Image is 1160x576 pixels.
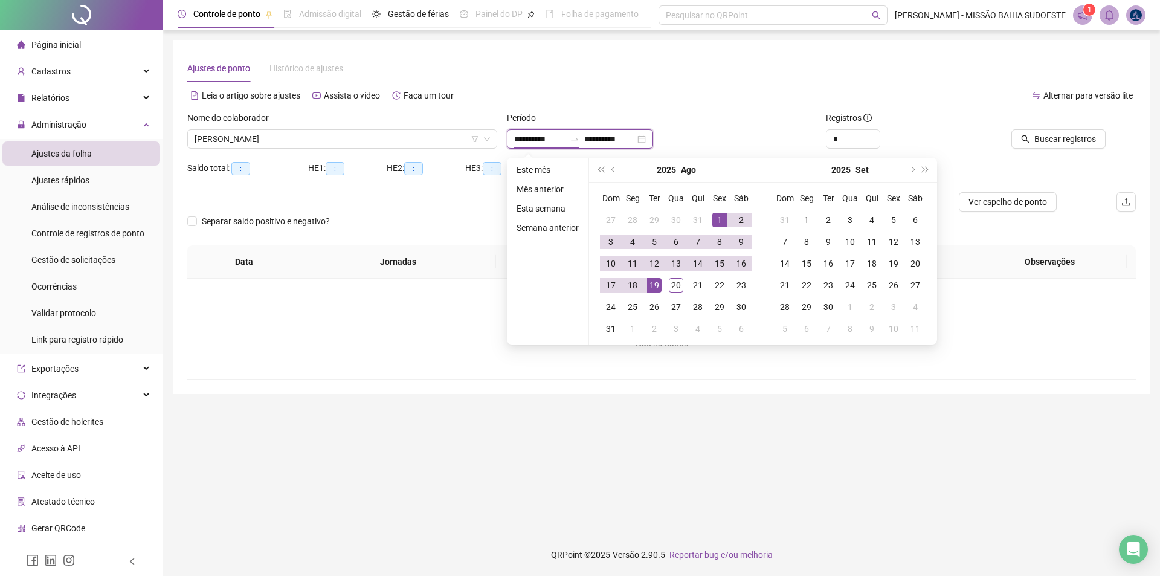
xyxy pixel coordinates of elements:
span: file-text [190,91,199,100]
th: Sex [709,187,730,209]
td: 2025-09-05 [883,209,904,231]
td: 2025-09-07 [774,231,796,253]
li: Este mês [512,163,584,177]
td: 2025-08-18 [622,274,643,296]
span: --:-- [404,162,423,175]
span: Página inicial [31,40,81,50]
th: Dom [774,187,796,209]
th: Entrada 1 [496,245,617,279]
div: 4 [908,300,923,314]
span: dashboard [460,10,468,18]
span: [PERSON_NAME] - MISSÃO BAHIA SUDOESTE [895,8,1066,22]
td: 2025-09-02 [817,209,839,231]
td: 2025-09-24 [839,274,861,296]
td: 2025-09-18 [861,253,883,274]
td: 2025-09-25 [861,274,883,296]
span: Observações [982,255,1117,268]
div: 19 [647,278,662,293]
button: super-prev-year [594,158,607,182]
span: Exportações [31,364,79,374]
span: Buscar registros [1034,132,1096,146]
button: super-next-year [919,158,932,182]
span: export [17,364,25,373]
label: Nome do colaborador [187,111,277,125]
td: 2025-09-12 [883,231,904,253]
span: bell [1104,10,1115,21]
td: 2025-10-06 [796,318,817,340]
div: 2 [865,300,879,314]
span: Controle de registros de ponto [31,228,144,238]
th: Sex [883,187,904,209]
div: 20 [908,256,923,271]
div: 8 [799,235,814,249]
div: 13 [669,256,683,271]
div: HE 1: [308,161,387,175]
span: Faça um tour [404,91,454,100]
div: 24 [604,300,618,314]
span: left [128,557,137,566]
div: Open Intercom Messenger [1119,535,1148,564]
div: 11 [908,322,923,336]
div: 31 [778,213,792,227]
td: 2025-09-16 [817,253,839,274]
span: Separar saldo positivo e negativo? [197,215,335,228]
div: 9 [734,235,749,249]
div: 28 [778,300,792,314]
span: pushpin [265,11,272,18]
button: month panel [855,158,869,182]
sup: 1 [1083,4,1095,16]
span: solution [17,497,25,506]
td: 2025-08-26 [643,296,665,318]
td: 2025-09-10 [839,231,861,253]
div: 1 [712,213,727,227]
td: 2025-10-02 [861,296,883,318]
div: 19 [886,256,901,271]
div: 25 [625,300,640,314]
td: 2025-09-22 [796,274,817,296]
div: 3 [669,322,683,336]
div: 3 [886,300,901,314]
td: 2025-08-12 [643,253,665,274]
div: 1 [843,300,857,314]
span: Registros [826,111,872,125]
td: 2025-08-15 [709,253,730,274]
div: 7 [778,235,792,249]
span: info-circle [863,114,872,122]
td: 2025-08-07 [687,231,709,253]
div: 14 [778,256,792,271]
th: Seg [796,187,817,209]
span: Controle de ponto [193,9,260,19]
div: 13 [908,235,923,249]
span: filter [471,135,478,143]
div: 23 [821,278,836,293]
td: 2025-10-05 [774,318,796,340]
span: Validar protocolo [31,308,96,318]
div: 18 [625,278,640,293]
span: --:-- [483,162,501,175]
td: 2025-08-05 [643,231,665,253]
span: Gestão de solicitações [31,255,115,265]
span: facebook [27,554,39,566]
td: 2025-08-25 [622,296,643,318]
span: Ajustes rápidos [31,175,89,185]
div: 8 [712,235,727,249]
div: 12 [886,235,901,249]
div: Saldo total: [187,161,308,175]
span: youtube [312,91,321,100]
div: 10 [886,322,901,336]
button: year panel [657,158,676,182]
span: sync [17,391,25,400]
span: user-add [17,67,25,76]
td: 2025-10-07 [817,318,839,340]
td: 2025-09-04 [861,209,883,231]
th: Ter [817,187,839,209]
div: 6 [799,322,814,336]
div: 18 [865,256,879,271]
div: 21 [691,278,705,293]
div: 11 [865,235,879,249]
span: swap-right [570,134,579,144]
span: 1 [1087,5,1092,14]
button: prev-year [607,158,620,182]
td: 2025-09-06 [730,318,752,340]
th: Ter [643,187,665,209]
